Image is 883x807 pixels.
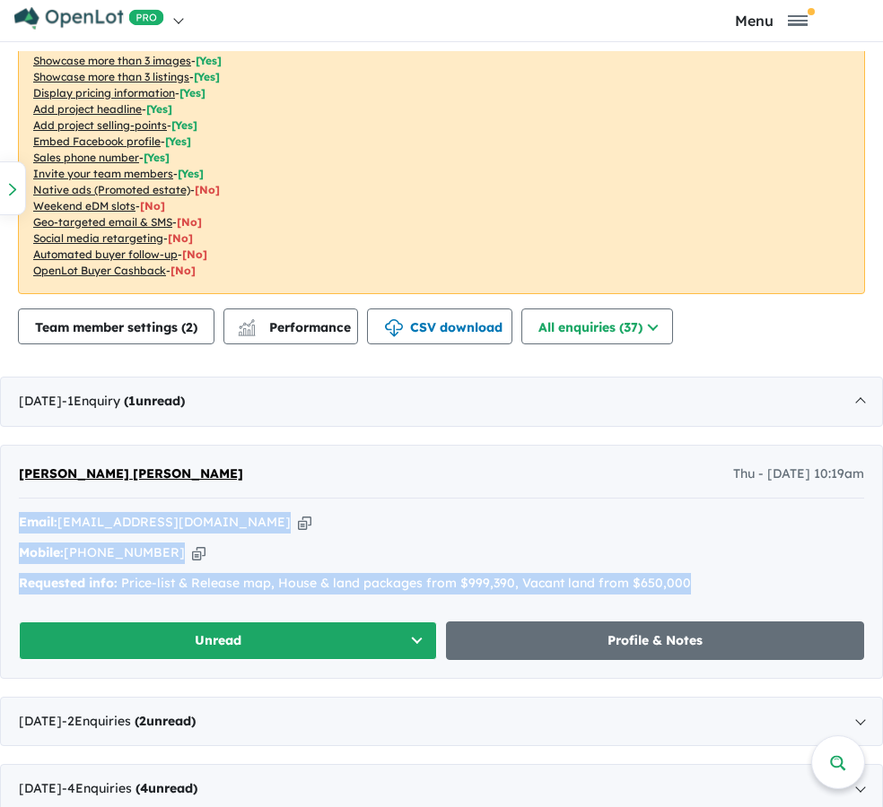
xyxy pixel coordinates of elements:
button: Copy [192,543,205,562]
button: Performance [223,308,358,344]
span: [No] [195,183,220,196]
u: Sales phone number [33,151,139,164]
span: [No] [170,264,196,277]
img: bar-chart.svg [238,325,256,336]
u: Automated buyer follow-up [33,247,178,261]
span: [No] [182,247,207,261]
strong: Requested info: [19,575,118,591]
a: [PERSON_NAME] [PERSON_NAME] [19,464,243,485]
strong: ( unread) [136,780,197,796]
div: Price-list & Release map, House & land packages from $999,390, Vacant land from $650,000 [19,573,864,594]
u: Invite your team members [33,167,173,180]
img: line-chart.svg [239,319,255,329]
button: Unread [19,621,437,660]
u: Social media retargeting [33,231,163,245]
img: download icon [385,319,403,337]
span: [ Yes ] [194,70,220,83]
u: Add project selling-points [33,118,167,132]
span: [ Yes ] [144,151,170,164]
span: [ Yes ] [178,167,204,180]
span: [ Yes ] [165,134,191,148]
u: Embed Facebook profile [33,134,161,148]
span: 2 [186,319,193,335]
span: [ Yes ] [146,102,172,116]
span: - 2 Enquir ies [62,713,196,729]
u: Geo-targeted email & SMS [33,215,172,229]
u: Native ads (Promoted estate) [33,183,190,196]
u: Weekend eDM slots [33,199,136,213]
button: Copy [298,513,311,532]
img: Openlot PRO Logo White [14,7,164,30]
u: Display pricing information [33,86,175,100]
span: [No] [177,215,202,229]
button: CSV download [367,308,512,344]
b: 45 % ready [131,38,190,51]
u: Showcase more than 3 images [33,54,191,67]
span: - 4 Enquir ies [62,780,197,796]
span: 1 [128,393,136,409]
p: Your project is only comparing to other top-performing projects in your area: - - - - - - - - - -... [18,22,865,294]
u: OpenLot Buyer Cashback [33,264,166,277]
strong: ( unread) [124,393,185,409]
strong: ( unread) [135,713,196,729]
button: Team member settings (2) [18,308,214,344]
span: 2 [139,713,146,729]
strong: Email: [19,514,57,530]
span: - 1 Enquir y [62,393,185,409]
a: Profile & Notes [446,621,864,660]
u: Showcase more than 3 listings [33,70,189,83]
a: [PHONE_NUMBER] [64,544,185,560]
span: [No] [168,231,193,245]
a: [EMAIL_ADDRESS][DOMAIN_NAME] [57,514,291,530]
span: Thu - [DATE] 10:19am [733,464,864,485]
button: Toggle navigation [665,12,879,29]
span: [ Yes ] [196,54,222,67]
span: [ Yes ] [179,86,205,100]
span: [ Yes ] [171,118,197,132]
strong: Mobile: [19,544,64,560]
span: [No] [140,199,165,213]
span: Performance [240,319,351,335]
u: Add project headline [33,102,142,116]
button: All enquiries (37) [521,308,673,344]
span: [PERSON_NAME] [PERSON_NAME] [19,465,243,482]
span: 4 [140,780,148,796]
